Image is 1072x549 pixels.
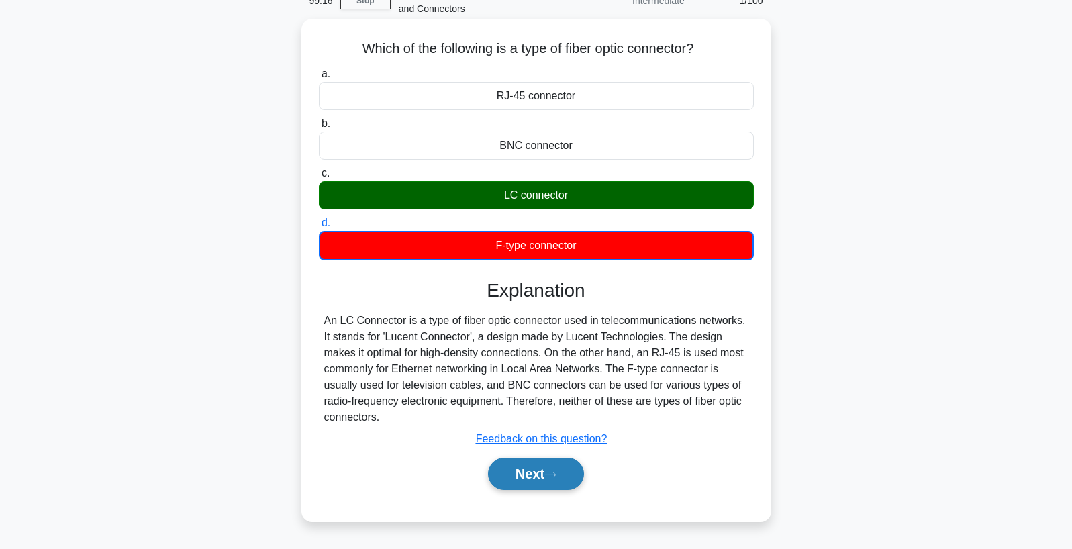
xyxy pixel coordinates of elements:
div: F-type connector [319,231,754,260]
div: An LC Connector is a type of fiber optic connector used in telecommunications networks. It stands... [324,313,748,426]
h3: Explanation [327,279,746,302]
span: c. [322,167,330,179]
span: d. [322,217,330,228]
div: RJ-45 connector [319,82,754,110]
div: LC connector [319,181,754,209]
a: Feedback on this question? [476,433,607,444]
span: a. [322,68,330,79]
button: Next [488,458,584,490]
div: BNC connector [319,132,754,160]
span: b. [322,117,330,129]
h5: Which of the following is a type of fiber optic connector? [318,40,755,58]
